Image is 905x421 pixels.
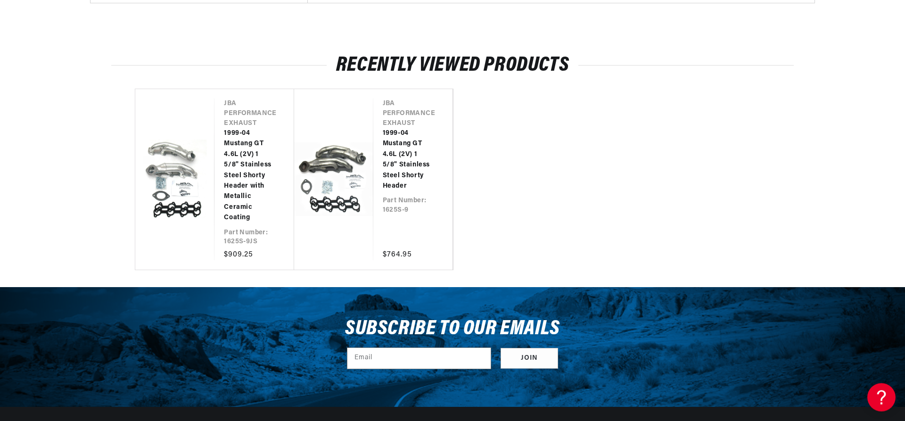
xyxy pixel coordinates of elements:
[501,348,558,369] button: Subscribe
[224,128,275,223] a: 1999-04 Mustang GT 4.6L (2V) 1 5/8" Stainless Steel Shorty Header with Metallic Ceramic Coating
[347,348,491,369] input: Email
[135,89,770,270] ul: Slider
[345,320,560,338] h3: Subscribe to our emails
[111,57,794,74] h2: RECENTLY VIEWED PRODUCTS
[383,128,434,191] a: 1999-04 Mustang GT 4.6L (2V) 1 5/8" Stainless Steel Shorty Header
